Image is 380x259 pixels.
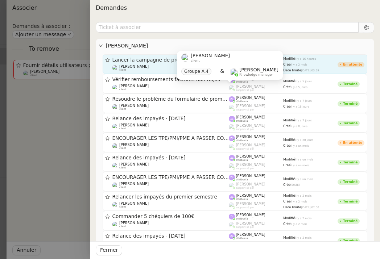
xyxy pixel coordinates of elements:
[112,201,229,209] app-user-detailed-label: client
[343,122,358,125] div: Terminé
[229,174,283,181] app-user-label: attribué à
[295,194,311,197] span: il y a 2 mois
[295,80,312,83] span: il y a 5 jours
[229,202,235,208] img: users%2FyQfMwtYgTqhRP2YHWHmG2s2LYaD3%2Favatar%2Fprofile-pic.png
[343,200,358,203] div: Terminé
[283,163,291,167] span: Créé
[181,54,189,62] img: users%2F0G3Vvnvi3TQv835PC6wL0iK4Q012%2Favatar%2F85e45ffa-4efd-43d5-9109-2e66efd3e965
[229,233,283,240] app-user-label: attribué à
[295,57,316,60] span: il y a 16 heures
[119,123,149,127] span: [PERSON_NAME]
[301,206,319,209] span: [DATE] 07:00
[229,221,283,229] app-user-label: suppervisé par
[229,104,283,111] app-user-label: suppervisé par
[191,53,230,58] span: [PERSON_NAME]
[112,124,119,130] img: users%2F0G3Vvnvi3TQv835PC6wL0iK4Q012%2Favatar%2F85e45ffa-4efd-43d5-9109-2e66efd3e965
[119,241,149,245] span: [PERSON_NAME]
[229,104,235,110] img: users%2FyQfMwtYgTqhRP2YHWHmG2s2LYaD3%2Favatar%2Fprofile-pic.png
[119,147,126,150] span: client
[236,135,265,139] span: [PERSON_NAME]
[229,116,235,122] img: svg
[96,22,359,33] input: Ticket à associer
[229,135,283,142] app-user-label: attribué à
[119,205,126,208] span: client
[229,124,283,131] app-user-label: suppervisé par
[229,84,283,92] app-user-label: suppervisé par
[283,200,291,203] span: Créé
[112,162,229,170] app-user-detailed-label: client
[291,105,309,108] span: il y a 18 jours
[112,221,119,227] img: users%2F0G3Vvnvi3TQv835PC6wL0iK4Q012%2Favatar%2F85e45ffa-4efd-43d5-9109-2e66efd3e965
[229,143,235,150] img: users%2FyQfMwtYgTqhRP2YHWHmG2s2LYaD3%2Favatar%2Fprofile-pic.png
[96,245,122,255] button: Fermer
[112,195,229,200] span: Relancer les impayés du premier semestre
[112,214,229,219] span: Commander 5 chéquiers de 100€
[229,222,235,228] img: users%2FyQfMwtYgTqhRP2YHWHmG2s2LYaD3%2Favatar%2Fprofile-pic.png
[291,200,307,203] span: il y a 2 mois
[283,85,291,89] span: Créé
[236,120,248,122] span: attribué à
[112,241,229,248] app-user-detailed-label: client
[236,143,265,147] span: [PERSON_NAME]
[181,68,211,75] nz-tag: Groupe A.4
[236,89,254,92] span: suppervisé par
[283,79,295,83] span: Modifié
[119,182,149,186] span: [PERSON_NAME]
[291,164,309,167] span: il y a un mois
[236,233,265,237] span: [PERSON_NAME]
[119,166,126,169] span: client
[343,102,358,105] div: Terminé
[236,100,248,103] span: attribué à
[283,138,295,142] span: Modifié
[112,182,229,189] app-user-detailed-label: client
[119,88,126,91] span: client
[240,67,279,72] span: [PERSON_NAME]
[112,143,119,149] img: users%2F0G3Vvnvi3TQv835PC6wL0iK4Q012%2Favatar%2F85e45ffa-4efd-43d5-9109-2e66efd3e965
[236,124,265,128] span: [PERSON_NAME]
[100,246,118,254] span: Fermer
[283,236,295,239] span: Modifié
[291,85,307,89] span: il y a 5 jours
[119,127,126,130] span: client
[283,57,295,60] span: Modifié
[236,226,254,229] span: suppervisé par
[295,99,312,103] span: il y a 7 jours
[295,158,313,161] span: il y a un mois
[112,163,119,169] img: users%2F0G3Vvnvi3TQv835PC6wL0iK4Q012%2Favatar%2F85e45ffa-4efd-43d5-9109-2e66efd3e965
[119,68,126,71] span: client
[343,220,358,223] div: Terminé
[283,158,295,161] span: Modifié
[343,63,362,66] div: En attente
[229,202,283,209] app-user-label: suppervisé par
[229,214,235,220] img: svg
[295,177,313,181] span: il y a un mois
[236,237,248,240] span: attribué à
[291,125,307,128] span: il y a 8 jours
[236,187,254,189] span: suppervisé par
[283,222,291,226] span: Créé
[229,193,283,201] app-user-label: attribué à
[112,136,229,141] span: ENCOURAGER LES TPE/PMI/PME À PASSER COMMANDE VIA LE SITE INTERNET - [DATE]
[112,175,229,180] span: ENCOURAGER LES TPE/PMI/PME À PASSER COMMANDE VIA LE SITE INTERNET - [DATE]
[119,221,149,225] span: [PERSON_NAME]
[229,175,235,181] img: svg
[283,183,291,187] span: Créé
[119,108,126,110] span: client
[283,99,295,103] span: Modifié
[236,163,265,167] span: [PERSON_NAME]
[112,143,229,150] app-user-detailed-label: client
[236,241,265,245] span: [PERSON_NAME]
[295,138,314,142] span: il y a 20 jours
[229,124,235,130] img: users%2FyQfMwtYgTqhRP2YHWHmG2s2LYaD3%2Favatar%2Fprofile-pic.png
[112,84,229,91] app-user-detailed-label: client
[283,63,291,66] span: Créé
[229,183,235,189] img: users%2FyQfMwtYgTqhRP2YHWHmG2s2LYaD3%2Favatar%2Fprofile-pic.png
[343,141,362,145] div: En attente
[236,206,254,209] span: suppervisé par
[112,234,229,239] span: Relance des impayés - [DATE]
[229,182,283,189] app-user-label: suppervisé par
[229,155,235,161] img: svg
[343,161,358,164] div: Terminé
[112,104,119,110] img: users%2F0G3Vvnvi3TQv835PC6wL0iK4Q012%2Favatar%2F85e45ffa-4efd-43d5-9109-2e66efd3e965
[236,193,265,197] span: [PERSON_NAME]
